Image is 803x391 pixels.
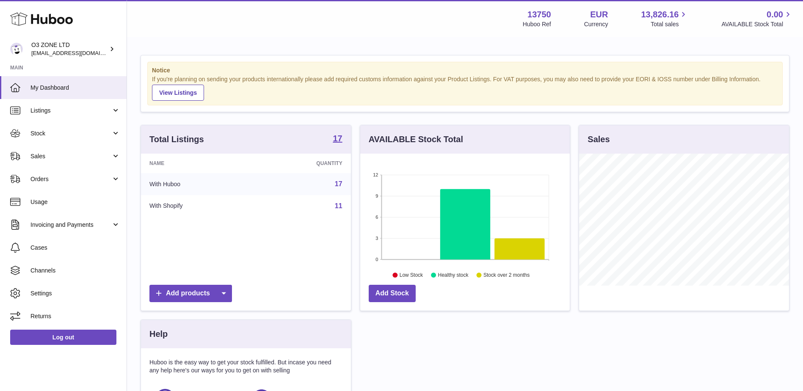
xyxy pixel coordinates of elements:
strong: 17 [333,134,342,143]
span: Stock [30,129,111,138]
span: Sales [30,152,111,160]
td: With Shopify [141,195,254,217]
span: 0.00 [767,9,783,20]
span: Invoicing and Payments [30,221,111,229]
a: 13,826.16 Total sales [641,9,688,28]
span: Returns [30,312,120,320]
h3: Total Listings [149,134,204,145]
a: 17 [333,134,342,144]
a: 11 [335,202,342,209]
span: Settings [30,289,120,297]
a: Log out [10,330,116,345]
strong: EUR [590,9,608,20]
div: If you're planning on sending your products internationally please add required customs informati... [152,75,778,101]
text: 0 [375,257,378,262]
span: Total sales [651,20,688,28]
span: AVAILABLE Stock Total [721,20,793,28]
a: View Listings [152,85,204,101]
p: Huboo is the easy way to get your stock fulfilled. But incase you need any help here's our ways f... [149,358,342,374]
span: [EMAIL_ADDRESS][DOMAIN_NAME] [31,50,124,56]
a: Add Stock [369,285,416,302]
img: hello@o3zoneltd.co.uk [10,43,23,55]
span: Usage [30,198,120,206]
span: Orders [30,175,111,183]
strong: Notice [152,66,778,74]
text: 12 [373,172,378,177]
span: Cases [30,244,120,252]
span: Channels [30,267,120,275]
div: Currency [584,20,608,28]
text: 9 [375,193,378,198]
text: Stock over 2 months [483,272,530,278]
span: Listings [30,107,111,115]
span: My Dashboard [30,84,120,92]
text: 3 [375,236,378,241]
text: Healthy stock [438,272,469,278]
td: With Huboo [141,173,254,195]
text: Low Stock [400,272,423,278]
strong: 13750 [527,9,551,20]
div: O3 ZONE LTD [31,41,108,57]
th: Quantity [254,154,350,173]
h3: Sales [588,134,610,145]
div: Huboo Ref [523,20,551,28]
a: 17 [335,180,342,187]
a: Add products [149,285,232,302]
span: 13,826.16 [641,9,679,20]
h3: Help [149,328,168,340]
a: 0.00 AVAILABLE Stock Total [721,9,793,28]
text: 6 [375,215,378,220]
th: Name [141,154,254,173]
h3: AVAILABLE Stock Total [369,134,463,145]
